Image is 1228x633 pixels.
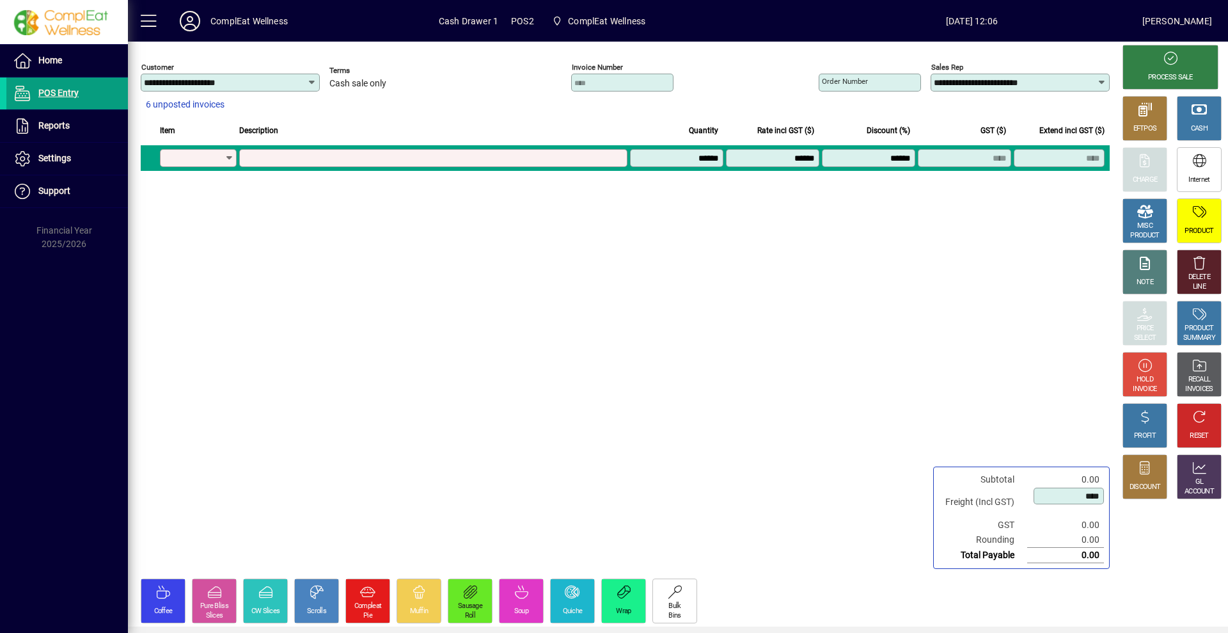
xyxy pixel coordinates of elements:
td: Freight (Incl GST) [939,487,1027,518]
div: PROFIT [1134,431,1156,441]
div: Internet [1188,175,1209,185]
mat-label: Order number [822,77,868,86]
td: 0.00 [1027,518,1104,533]
div: DELETE [1188,273,1210,282]
div: Soup [514,607,528,616]
div: Pure Bliss [200,602,228,611]
button: 6 unposted invoices [141,93,230,116]
mat-label: Sales rep [931,63,963,72]
a: Reports [6,110,128,142]
span: 6 unposted invoices [146,98,224,111]
span: GST ($) [980,124,1006,138]
div: Slices [206,611,223,621]
a: Settings [6,143,128,175]
div: ACCOUNT [1185,487,1214,497]
div: Quiche [563,607,583,616]
button: Profile [169,10,210,33]
span: ComplEat Wellness [547,10,650,33]
div: SELECT [1134,333,1156,343]
td: Subtotal [939,472,1027,487]
a: Home [6,45,128,77]
div: RESET [1190,431,1209,441]
span: Terms [329,67,406,75]
span: Discount (%) [867,124,910,138]
div: Wrap [616,607,631,616]
div: PRODUCT [1130,231,1159,241]
span: Rate incl GST ($) [757,124,814,138]
mat-label: Invoice number [572,63,623,72]
div: LINE [1193,282,1206,292]
span: Settings [38,153,71,163]
span: Item [160,124,175,138]
span: Quantity [689,124,718,138]
div: Scrolls [307,607,326,616]
td: 0.00 [1027,548,1104,563]
span: Cash Drawer 1 [439,11,498,31]
div: Pie [363,611,372,621]
div: Roll [465,611,475,621]
mat-label: Customer [141,63,174,72]
div: Bins [668,611,681,621]
div: HOLD [1137,375,1153,385]
td: 0.00 [1027,472,1104,487]
div: PRODUCT [1185,227,1213,236]
div: ComplEat Wellness [210,11,288,31]
div: Sausage [458,602,482,611]
div: Bulk [668,602,681,611]
td: 0.00 [1027,533,1104,548]
span: Support [38,186,70,196]
div: MISC [1137,221,1153,231]
div: Compleat [354,602,381,611]
div: EFTPOS [1133,124,1157,134]
td: Rounding [939,533,1027,548]
div: Coffee [154,607,173,616]
span: Home [38,55,62,65]
span: Cash sale only [329,79,386,89]
div: DISCOUNT [1130,483,1160,492]
div: PRICE [1137,324,1154,333]
a: Support [6,175,128,207]
span: Description [239,124,278,138]
span: POS Entry [38,88,79,98]
span: Extend incl GST ($) [1039,124,1105,138]
span: POS2 [511,11,534,31]
td: GST [939,518,1027,533]
div: INVOICES [1185,385,1213,394]
div: [PERSON_NAME] [1142,11,1212,31]
div: CHARGE [1133,175,1158,185]
span: ComplEat Wellness [568,11,645,31]
div: SUMMARY [1183,333,1215,343]
div: PRODUCT [1185,324,1213,333]
div: Muffin [410,607,429,616]
span: Reports [38,120,70,131]
td: Total Payable [939,548,1027,563]
div: CW Slices [251,607,280,616]
div: PROCESS SALE [1148,73,1193,83]
div: CASH [1191,124,1208,134]
span: [DATE] 12:06 [801,11,1142,31]
div: GL [1195,477,1204,487]
div: NOTE [1137,278,1153,287]
div: INVOICE [1133,385,1156,394]
div: RECALL [1188,375,1211,385]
